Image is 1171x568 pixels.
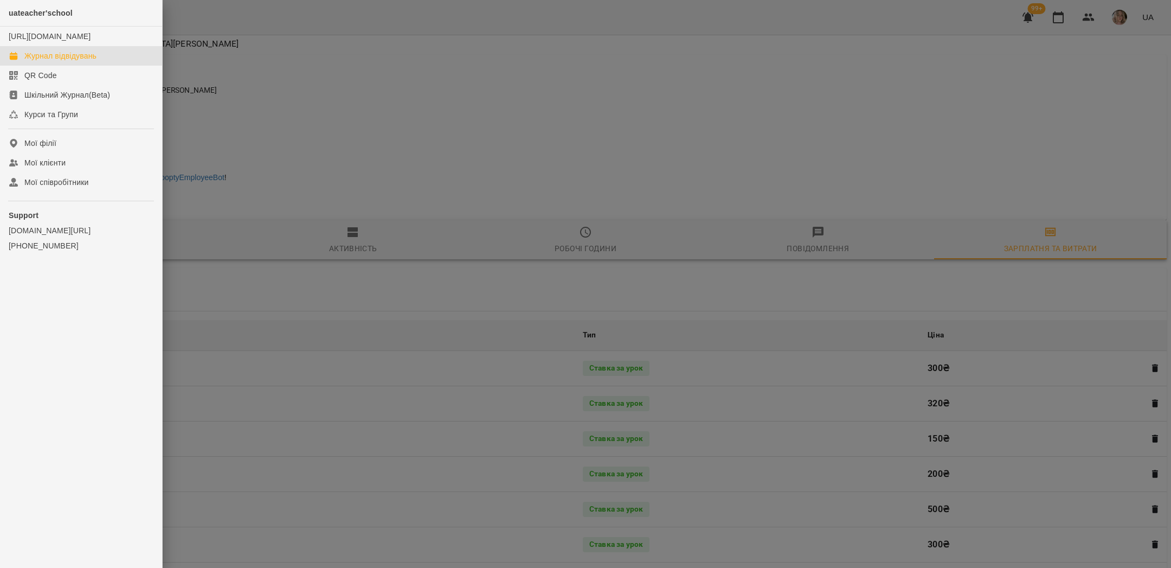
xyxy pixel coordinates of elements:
[24,50,96,61] div: Журнал відвідувань
[24,90,110,100] div: Шкільний Журнал(Beta)
[24,109,78,120] div: Курси та Групи
[9,9,73,17] span: uateacher'school
[24,177,89,188] div: Мої співробітники
[24,138,56,149] div: Мої філії
[24,70,57,81] div: QR Code
[24,157,66,168] div: Мої клієнти
[9,32,91,41] a: [URL][DOMAIN_NAME]
[9,225,153,236] a: [DOMAIN_NAME][URL]
[9,240,153,251] a: [PHONE_NUMBER]
[9,210,153,221] p: Support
